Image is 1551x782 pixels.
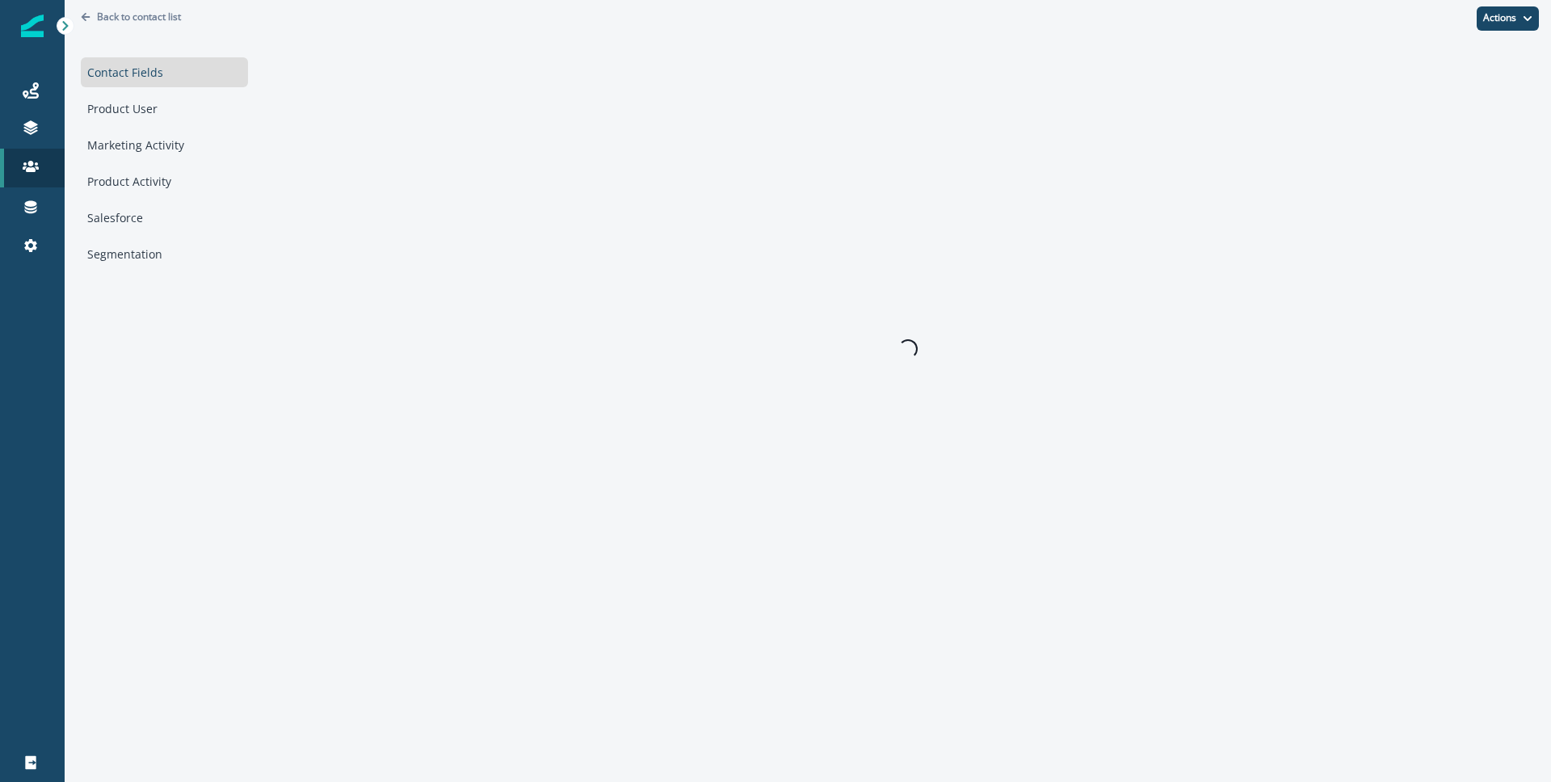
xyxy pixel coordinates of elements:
p: Back to contact list [97,10,181,23]
img: Inflection [21,15,44,37]
div: Contact Fields [81,57,248,87]
button: Go back [81,10,181,23]
div: Segmentation [81,239,248,269]
div: Product User [81,94,248,124]
div: Salesforce [81,203,248,233]
button: Actions [1477,6,1539,31]
div: Marketing Activity [81,130,248,160]
div: Product Activity [81,166,248,196]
